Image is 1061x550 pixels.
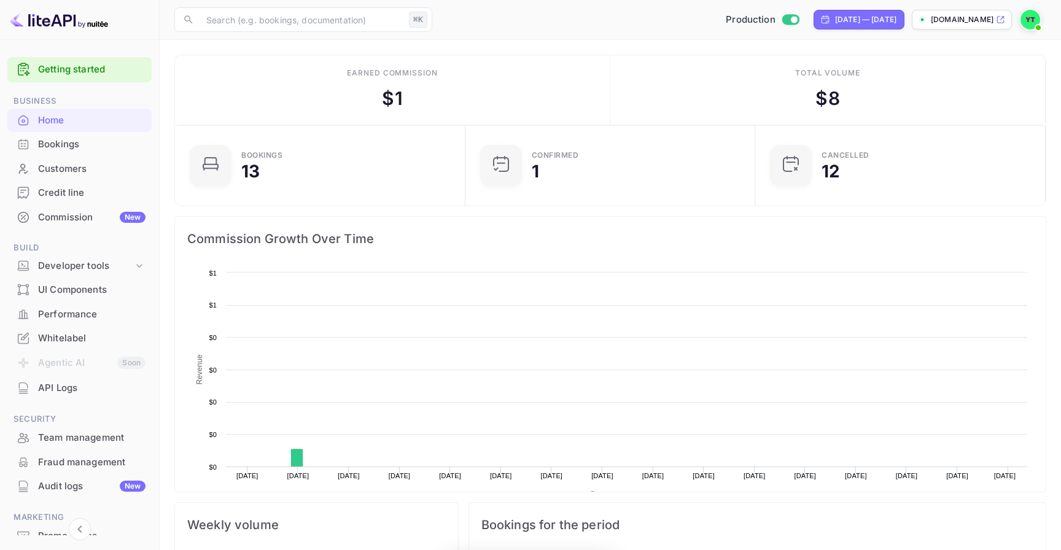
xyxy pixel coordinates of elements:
[532,163,539,180] div: 1
[120,481,146,492] div: New
[7,327,152,349] a: Whitelabel
[38,331,146,346] div: Whitelabel
[7,376,152,400] div: API Logs
[69,518,91,540] button: Collapse navigation
[481,515,1033,535] span: Bookings for the period
[209,301,217,309] text: $1
[946,472,968,479] text: [DATE]
[7,376,152,399] a: API Logs
[815,85,839,112] div: $ 8
[744,472,766,479] text: [DATE]
[338,472,360,479] text: [DATE]
[7,451,152,473] a: Fraud management
[7,474,152,498] div: Audit logsNew
[38,259,133,273] div: Developer tools
[7,511,152,524] span: Marketing
[38,431,146,445] div: Team management
[38,211,146,225] div: Commission
[209,269,217,277] text: $1
[7,426,152,450] div: Team management
[38,479,146,494] div: Audit logs
[241,163,260,180] div: 13
[7,451,152,474] div: Fraud management
[896,472,918,479] text: [DATE]
[7,206,152,228] a: CommissionNew
[721,13,804,27] div: Switch to Sandbox mode
[7,133,152,155] a: Bookings
[7,181,152,205] div: Credit line
[7,327,152,351] div: Whitelabel
[38,162,146,176] div: Customers
[7,157,152,180] a: Customers
[209,398,217,406] text: $0
[38,114,146,128] div: Home
[591,472,613,479] text: [DATE]
[835,14,896,25] div: [DATE] — [DATE]
[439,472,461,479] text: [DATE]
[7,255,152,277] div: Developer tools
[209,366,217,374] text: $0
[38,381,146,395] div: API Logs
[38,137,146,152] div: Bookings
[347,68,438,79] div: Earned commission
[7,278,152,302] div: UI Components
[389,472,411,479] text: [DATE]
[10,10,108,29] img: LiteAPI logo
[795,68,861,79] div: Total volume
[409,12,427,28] div: ⌘K
[241,152,282,159] div: Bookings
[600,491,632,500] text: Revenue
[7,241,152,255] span: Build
[7,181,152,204] a: Credit line
[199,7,404,32] input: Search (e.g. bookings, documentation)
[120,212,146,223] div: New
[209,463,217,471] text: $0
[7,95,152,108] span: Business
[236,472,258,479] text: [DATE]
[490,472,512,479] text: [DATE]
[7,109,152,133] div: Home
[209,334,217,341] text: $0
[7,524,152,547] a: Promo codes
[7,303,152,327] div: Performance
[822,163,840,180] div: 12
[7,474,152,497] a: Audit logsNew
[7,303,152,325] a: Performance
[795,472,817,479] text: [DATE]
[7,278,152,301] a: UI Components
[38,529,146,543] div: Promo codes
[532,152,579,159] div: Confirmed
[994,472,1016,479] text: [DATE]
[7,133,152,157] div: Bookings
[7,109,152,131] a: Home
[7,412,152,426] span: Security
[7,57,152,82] div: Getting started
[845,472,867,479] text: [DATE]
[38,186,146,200] div: Credit line
[642,472,664,479] text: [DATE]
[187,229,1033,249] span: Commission Growth Over Time
[541,472,563,479] text: [DATE]
[38,455,146,470] div: Fraud management
[7,426,152,449] a: Team management
[382,85,402,112] div: $ 1
[7,157,152,181] div: Customers
[931,14,993,25] p: [DOMAIN_NAME]
[822,152,869,159] div: CANCELLED
[209,431,217,438] text: $0
[38,63,146,77] a: Getting started
[187,515,446,535] span: Weekly volume
[195,354,204,384] text: Revenue
[1020,10,1040,29] img: Yassir ET TABTI
[693,472,715,479] text: [DATE]
[38,283,146,297] div: UI Components
[7,206,152,230] div: CommissionNew
[726,13,775,27] span: Production
[287,472,309,479] text: [DATE]
[38,308,146,322] div: Performance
